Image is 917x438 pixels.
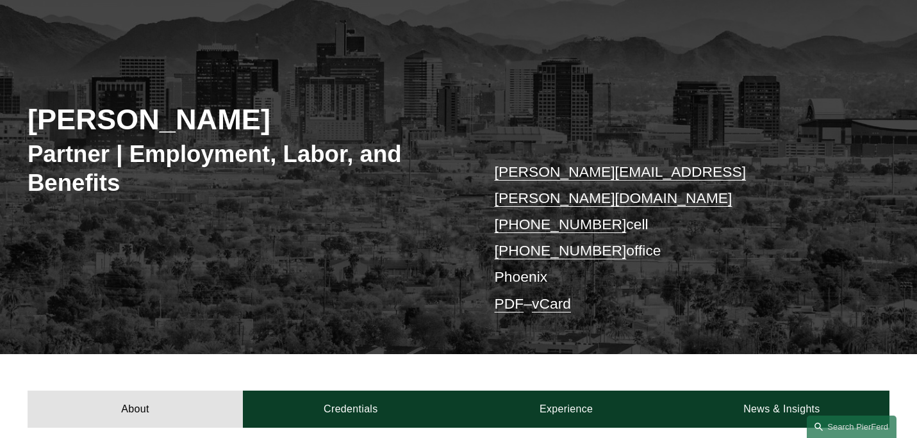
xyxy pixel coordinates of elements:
[495,163,747,206] a: [PERSON_NAME][EMAIL_ADDRESS][PERSON_NAME][DOMAIN_NAME]
[458,391,673,428] a: Experience
[495,242,627,259] a: [PHONE_NUMBER]
[28,102,459,138] h2: [PERSON_NAME]
[243,391,458,428] a: Credentials
[807,416,896,438] a: Search this site
[532,295,571,312] a: vCard
[495,216,627,232] a: [PHONE_NUMBER]
[28,391,243,428] a: About
[495,159,854,317] p: cell office Phoenix –
[495,295,524,312] a: PDF
[674,391,889,428] a: News & Insights
[28,140,459,198] h3: Partner | Employment, Labor, and Benefits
